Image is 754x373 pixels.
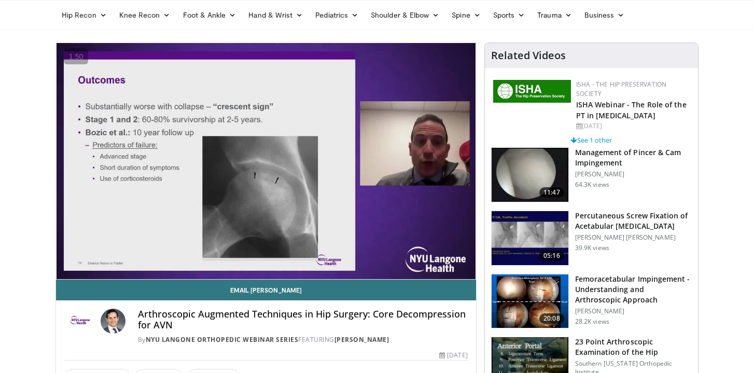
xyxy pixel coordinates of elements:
[575,170,692,178] p: [PERSON_NAME]
[539,313,564,324] span: 20:08
[575,274,692,305] h3: Femoracetabular Impingement - Understanding and Arthroscopic Approach
[491,49,566,62] h4: Related Videos
[575,147,692,168] h3: Management of Pincer & Cam Impingement
[575,233,692,242] p: [PERSON_NAME] [PERSON_NAME]
[492,274,568,328] img: 410288_3.png.150x105_q85_crop-smart_upscale.jpg
[539,251,564,261] span: 05:16
[493,80,571,103] img: a9f71565-a949-43e5-a8b1-6790787a27eb.jpg.150x105_q85_autocrop_double_scale_upscale_version-0.2.jpg
[55,5,113,25] a: Hip Recon
[492,148,568,202] img: 38483_0000_3.png.150x105_q85_crop-smart_upscale.jpg
[177,5,243,25] a: Foot & Ankle
[492,211,568,265] img: 134112_0000_1.png.150x105_q85_crop-smart_upscale.jpg
[539,187,564,198] span: 11:47
[309,5,365,25] a: Pediatrics
[113,5,177,25] a: Knee Recon
[575,317,609,326] p: 28.2K views
[575,307,692,315] p: [PERSON_NAME]
[531,5,578,25] a: Trauma
[575,337,692,357] h3: 23 Point Arthroscopic Examination of the Hip
[576,80,667,98] a: ISHA - The Hip Preservation Society
[491,147,692,202] a: 11:47 Management of Pincer & Cam Impingement [PERSON_NAME] 64.3K views
[491,211,692,266] a: 05:16 Percutaneous Screw Fixation of Acetabular [MEDICAL_DATA] [PERSON_NAME] [PERSON_NAME] 39.9K ...
[439,351,467,360] div: [DATE]
[487,5,532,25] a: Sports
[575,244,609,252] p: 39.9K views
[146,335,299,344] a: NYU Langone Orthopedic Webinar Series
[578,5,631,25] a: Business
[575,181,609,189] p: 64.3K views
[64,309,96,334] img: NYU Langone Orthopedic Webinar Series
[101,309,125,334] img: Avatar
[138,335,468,344] div: By FEATURING
[445,5,486,25] a: Spine
[575,211,692,231] h3: Percutaneous Screw Fixation of Acetabular [MEDICAL_DATA]
[56,280,476,300] a: Email [PERSON_NAME]
[576,121,690,131] div: [DATE]
[571,135,612,145] a: See 1 other
[56,43,476,280] video-js: Video Player
[334,335,389,344] a: [PERSON_NAME]
[242,5,309,25] a: Hand & Wrist
[138,309,468,331] h4: Arthroscopic Augmented Techniques in Hip Surgery: Core Decompression for AVN
[576,100,687,120] a: ISHA Webinar - The Role of the PT in [MEDICAL_DATA]
[365,5,445,25] a: Shoulder & Elbow
[491,274,692,329] a: 20:08 Femoracetabular Impingement - Understanding and Arthroscopic Approach [PERSON_NAME] 28.2K v...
